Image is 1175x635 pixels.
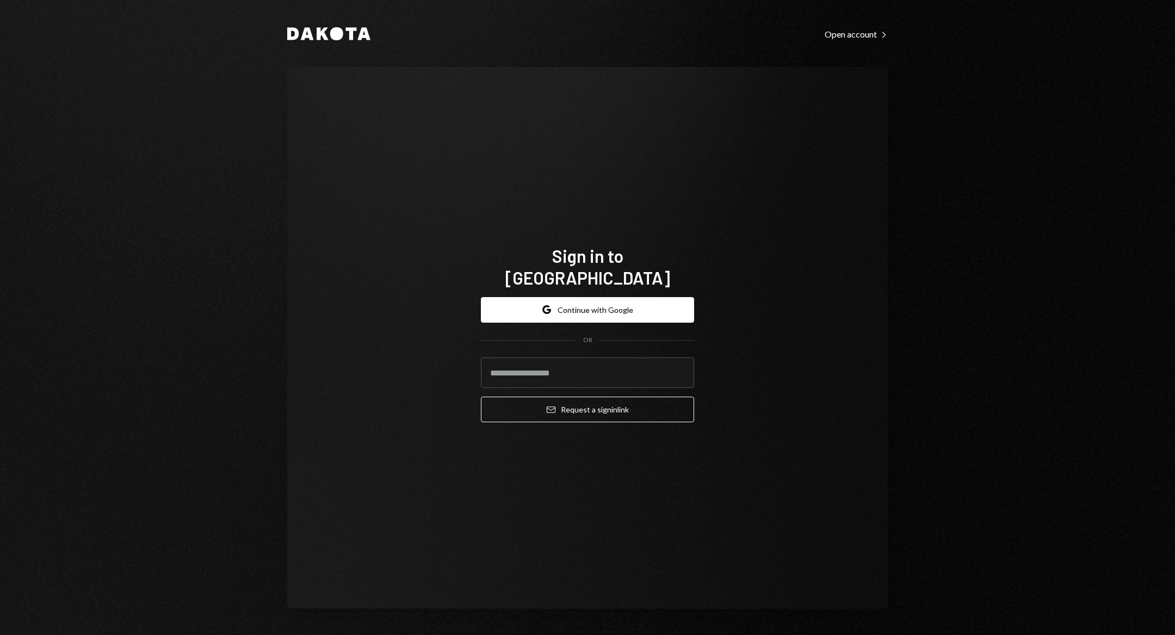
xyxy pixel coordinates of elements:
a: Open account [825,28,888,40]
button: Continue with Google [481,297,694,323]
div: OR [583,336,592,345]
div: Open account [825,29,888,40]
button: Request a signinlink [481,397,694,422]
h1: Sign in to [GEOGRAPHIC_DATA] [481,245,694,288]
